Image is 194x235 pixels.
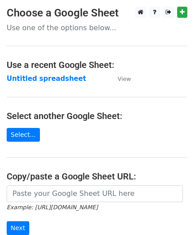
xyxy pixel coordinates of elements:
input: Paste your Google Sheet URL here [7,185,183,202]
h3: Choose a Google Sheet [7,7,187,20]
input: Next [7,221,29,235]
small: Example: [URL][DOMAIN_NAME] [7,204,98,211]
a: View [109,75,131,83]
h4: Select another Google Sheet: [7,111,187,121]
h4: Copy/paste a Google Sheet URL: [7,171,187,182]
p: Use one of the options below... [7,23,187,32]
a: Select... [7,128,40,142]
h4: Use a recent Google Sheet: [7,60,187,70]
a: Untitled spreadsheet [7,75,86,83]
small: View [118,76,131,82]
